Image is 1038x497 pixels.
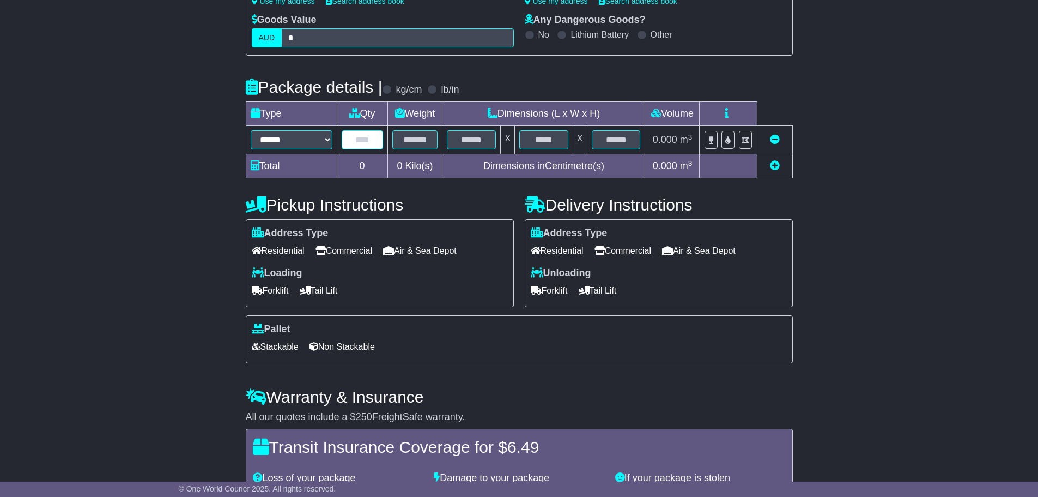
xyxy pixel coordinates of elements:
[387,102,442,126] td: Weight
[252,227,329,239] label: Address Type
[573,126,587,154] td: x
[396,84,422,96] label: kg/cm
[253,438,786,456] h4: Transit Insurance Coverage for $
[246,196,514,214] h4: Pickup Instructions
[252,338,299,355] span: Stackable
[501,126,515,154] td: x
[594,242,651,259] span: Commercial
[442,154,645,178] td: Dimensions in Centimetre(s)
[387,154,442,178] td: Kilo(s)
[442,102,645,126] td: Dimensions (L x W x H)
[428,472,610,484] div: Damage to your package
[300,282,338,299] span: Tail Lift
[252,324,290,336] label: Pallet
[337,154,387,178] td: 0
[397,160,402,171] span: 0
[531,242,584,259] span: Residential
[315,242,372,259] span: Commercial
[770,134,780,145] a: Remove this item
[610,472,791,484] div: If your package is stolen
[356,411,372,422] span: 250
[651,29,672,40] label: Other
[252,282,289,299] span: Forklift
[653,134,677,145] span: 0.000
[252,14,317,26] label: Goods Value
[309,338,375,355] span: Non Stackable
[246,102,337,126] td: Type
[688,159,693,167] sup: 3
[441,84,459,96] label: lb/in
[337,102,387,126] td: Qty
[246,411,793,423] div: All our quotes include a $ FreightSafe warranty.
[246,388,793,406] h4: Warranty & Insurance
[579,282,617,299] span: Tail Lift
[688,133,693,141] sup: 3
[531,227,608,239] label: Address Type
[246,78,383,96] h4: Package details |
[247,472,429,484] div: Loss of your package
[680,134,693,145] span: m
[680,160,693,171] span: m
[179,484,336,493] span: © One World Courier 2025. All rights reserved.
[507,438,539,456] span: 6.49
[525,196,793,214] h4: Delivery Instructions
[538,29,549,40] label: No
[645,102,700,126] td: Volume
[383,242,457,259] span: Air & Sea Depot
[252,267,302,279] label: Loading
[662,242,736,259] span: Air & Sea Depot
[770,160,780,171] a: Add new item
[653,160,677,171] span: 0.000
[531,267,591,279] label: Unloading
[531,282,568,299] span: Forklift
[525,14,646,26] label: Any Dangerous Goods?
[246,154,337,178] td: Total
[570,29,629,40] label: Lithium Battery
[252,242,305,259] span: Residential
[252,28,282,47] label: AUD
